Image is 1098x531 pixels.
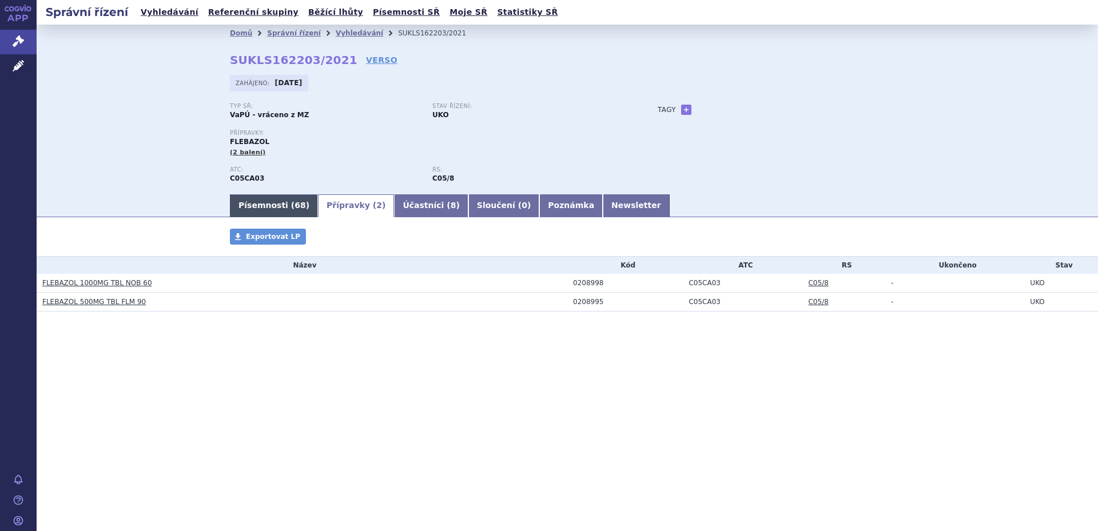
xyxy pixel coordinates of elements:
[376,201,382,210] span: 2
[305,5,367,20] a: Běžící lhůty
[808,298,828,306] a: C05/8
[236,78,272,87] span: Zahájeno:
[891,298,893,306] span: -
[336,29,383,37] a: Vyhledávání
[230,103,421,110] p: Typ SŘ:
[432,166,623,173] p: RS:
[230,194,318,217] a: Písemnosti (68)
[432,111,449,119] strong: UKO
[494,5,561,20] a: Statistiky SŘ
[522,201,527,210] span: 0
[366,54,397,66] a: VERSO
[432,103,623,110] p: Stav řízení:
[1024,257,1098,274] th: Stav
[230,174,264,182] strong: DIOSMIN
[891,279,893,287] span: -
[1024,274,1098,293] td: UKO
[267,29,321,37] a: Správní řízení
[681,105,691,115] a: +
[230,29,252,37] a: Domů
[808,279,828,287] a: C05/8
[37,257,567,274] th: Název
[683,293,802,312] td: DIOSMIN
[230,53,357,67] strong: SUKLS162203/2021
[451,201,456,210] span: 8
[539,194,603,217] a: Poznámka
[205,5,302,20] a: Referenční skupiny
[230,166,421,173] p: ATC:
[230,229,306,245] a: Exportovat LP
[1024,293,1098,312] td: UKO
[230,138,269,146] span: FLEBAZOL
[369,5,443,20] a: Písemnosti SŘ
[573,279,683,287] div: 0208998
[683,274,802,293] td: DIOSMIN
[246,233,300,241] span: Exportovat LP
[802,257,885,274] th: RS
[446,5,491,20] a: Moje SŘ
[318,194,394,217] a: Přípravky (2)
[230,130,635,137] p: Přípravky:
[295,201,305,210] span: 68
[42,279,152,287] a: FLEBAZOL 1000MG TBL NOB 60
[683,257,802,274] th: ATC
[573,298,683,306] div: 0208995
[394,194,468,217] a: Účastníci (8)
[37,4,137,20] h2: Správní řízení
[275,79,303,87] strong: [DATE]
[432,174,454,182] strong: léčivé látky používané u chronické žilní nemoci – bioflavonoidy
[230,111,309,119] strong: VaPÚ - vráceno z MZ
[468,194,539,217] a: Sloučení (0)
[567,257,683,274] th: Kód
[398,25,481,42] li: SUKLS162203/2021
[885,257,1024,274] th: Ukončeno
[42,298,146,306] a: FLEBAZOL 500MG TBL FLM 90
[230,149,266,156] span: (2 balení)
[658,103,676,117] h3: Tagy
[603,194,670,217] a: Newsletter
[137,5,202,20] a: Vyhledávání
